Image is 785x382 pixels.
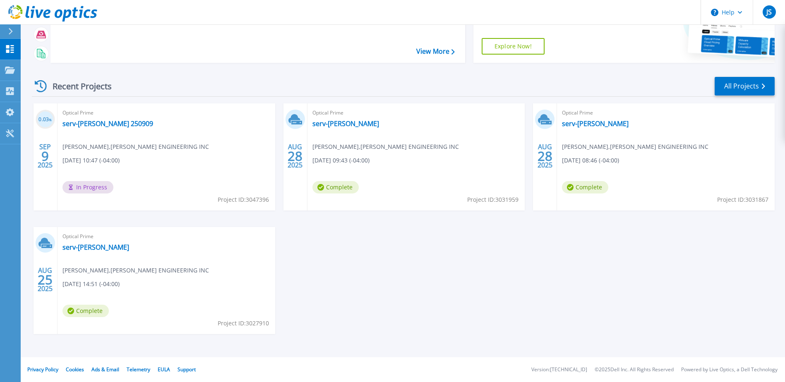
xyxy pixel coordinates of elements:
[595,367,674,372] li: © 2025 Dell Inc. All Rights Reserved
[218,319,269,328] span: Project ID: 3027910
[62,305,109,317] span: Complete
[62,108,270,117] span: Optical Prime
[62,279,120,289] span: [DATE] 14:51 (-04:00)
[62,266,209,275] span: [PERSON_NAME] , [PERSON_NAME] ENGINEERING INC
[312,142,459,151] span: [PERSON_NAME] , [PERSON_NAME] ENGINEERING INC
[537,141,553,171] div: AUG 2025
[681,367,778,372] li: Powered by Live Optics, a Dell Technology
[287,141,303,171] div: AUG 2025
[41,153,49,160] span: 9
[717,195,768,204] span: Project ID: 3031867
[467,195,519,204] span: Project ID: 3031959
[312,119,379,128] a: serv-[PERSON_NAME]
[562,108,770,117] span: Optical Prime
[62,181,113,193] span: In Progress
[531,367,587,372] li: Version: [TECHNICAL_ID]
[766,9,772,15] span: JS
[482,38,545,55] a: Explore Now!
[312,108,520,117] span: Optical Prime
[49,117,52,122] span: %
[32,76,123,96] div: Recent Projects
[36,115,55,124] h3: 0.03
[158,366,170,373] a: EULA
[66,366,84,373] a: Cookies
[37,141,53,171] div: SEP 2025
[538,153,552,160] span: 28
[62,119,153,128] a: serv-[PERSON_NAME] 250909
[27,366,58,373] a: Privacy Policy
[62,232,270,241] span: Optical Prime
[562,142,708,151] span: [PERSON_NAME] , [PERSON_NAME] ENGINEERING INC
[562,181,608,193] span: Complete
[312,181,359,193] span: Complete
[91,366,119,373] a: Ads & Email
[127,366,150,373] a: Telemetry
[62,243,129,251] a: serv-[PERSON_NAME]
[62,142,209,151] span: [PERSON_NAME] , [PERSON_NAME] ENGINEERING INC
[562,156,619,165] span: [DATE] 08:46 (-04:00)
[178,366,196,373] a: Support
[38,276,53,283] span: 25
[218,195,269,204] span: Project ID: 3047396
[562,119,629,128] a: serv-[PERSON_NAME]
[37,265,53,295] div: AUG 2025
[715,77,775,95] a: All Projects
[288,153,302,160] span: 28
[62,156,120,165] span: [DATE] 10:47 (-04:00)
[416,48,455,55] a: View More
[312,156,370,165] span: [DATE] 09:43 (-04:00)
